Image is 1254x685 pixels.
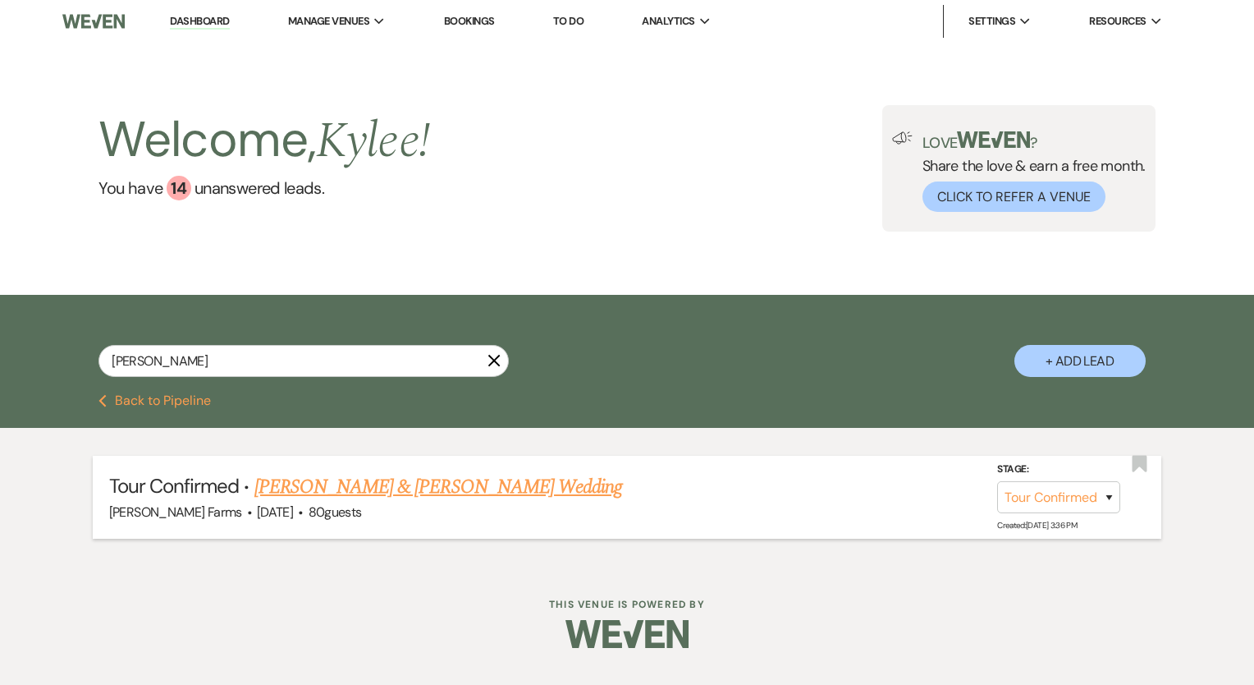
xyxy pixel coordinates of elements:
a: Bookings [444,14,495,28]
span: Tour Confirmed [109,473,240,499]
button: Back to Pipeline [98,394,211,407]
button: Click to Refer a Venue [922,182,1105,212]
button: + Add Lead [1014,345,1146,377]
label: Stage: [997,461,1120,479]
img: weven-logo-green.svg [957,131,1030,148]
p: Love ? [922,131,1146,150]
span: Manage Venues [288,13,369,30]
a: [PERSON_NAME] & [PERSON_NAME] Wedding [254,472,622,502]
span: Settings [968,13,1015,30]
img: Weven Logo [62,4,124,39]
span: Kylee ! [316,103,430,179]
span: Resources [1089,13,1146,30]
span: Created: [DATE] 3:36 PM [997,520,1077,531]
span: Analytics [642,13,694,30]
a: To Do [553,14,584,28]
a: Dashboard [170,14,229,30]
span: [PERSON_NAME] Farms [109,503,242,521]
div: 14 [167,176,191,200]
img: loud-speaker-illustration.svg [892,131,913,145]
img: Weven Logo [565,605,689,663]
div: Share the love & earn a free month. [913,131,1146,212]
input: Search by name, event date, email address or phone number [98,345,509,377]
h2: Welcome, [98,105,430,176]
a: You have 14 unanswered leads. [98,176,430,200]
span: [DATE] [257,503,293,521]
span: 80 guests [309,503,362,521]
